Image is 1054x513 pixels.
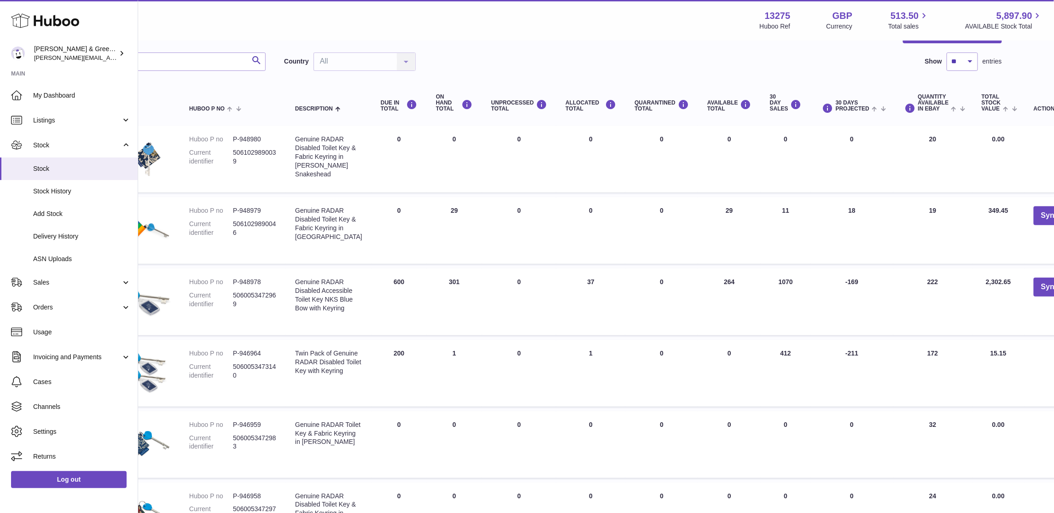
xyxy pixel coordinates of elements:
[33,378,131,386] span: Cases
[33,328,131,337] span: Usage
[770,94,802,112] div: 30 DAY SALES
[996,10,1032,22] span: 5,897.90
[760,22,791,31] div: Huboo Ref
[482,126,557,192] td: 0
[556,268,625,335] td: 37
[556,411,625,478] td: 0
[33,255,131,263] span: ASN Uploads
[233,206,277,215] dd: P-948979
[33,91,131,100] span: My Dashboard
[189,291,233,309] dt: Current identifier
[698,411,761,478] td: 0
[761,268,811,335] td: 1070
[811,197,893,264] td: 18
[707,99,751,112] div: AVAILABLE Total
[660,278,664,286] span: 0
[992,492,1005,500] span: 0.00
[33,427,131,436] span: Settings
[125,278,171,324] img: product image
[233,434,277,451] dd: 5060053472983
[765,10,791,22] strong: 13275
[233,362,277,380] dd: 5060053473140
[233,135,277,144] dd: P-948980
[233,148,277,166] dd: 5061029890039
[372,340,427,407] td: 200
[233,278,277,286] dd: P-948978
[189,420,233,429] dt: Huboo P no
[427,340,482,407] td: 1
[233,220,277,237] dd: 5061029890046
[660,492,664,500] span: 0
[233,349,277,358] dd: P-946964
[992,135,1005,143] span: 0.00
[436,94,473,112] div: ON HAND Total
[827,22,853,31] div: Currency
[33,452,131,461] span: Returns
[33,210,131,218] span: Add Stock
[893,411,972,478] td: 32
[761,126,811,192] td: 0
[982,94,1001,112] span: Total stock value
[660,135,664,143] span: 0
[189,362,233,380] dt: Current identifier
[635,99,689,112] div: QUARANTINED Total
[34,54,185,61] span: [PERSON_NAME][EMAIL_ADDRESS][DOMAIN_NAME]
[482,197,557,264] td: 0
[295,278,362,313] div: Genuine RADAR Disabled Accessible Toilet Key NKS Blue Bow with Keyring
[556,126,625,192] td: 0
[125,349,171,395] img: product image
[888,22,929,31] span: Total sales
[34,45,117,62] div: [PERSON_NAME] & Green Ltd
[33,278,121,287] span: Sales
[989,207,1008,214] span: 349.45
[189,278,233,286] dt: Huboo P no
[427,197,482,264] td: 29
[556,197,625,264] td: 0
[811,340,893,407] td: -211
[381,99,418,112] div: DUE IN TOTAL
[189,349,233,358] dt: Huboo P no
[33,402,131,411] span: Channels
[189,434,233,451] dt: Current identifier
[189,148,233,166] dt: Current identifier
[295,420,362,447] div: Genuine RADAR Toilet Key & Fabric Keyring in [PERSON_NAME]
[891,10,919,22] span: 513.50
[893,340,972,407] td: 172
[811,411,893,478] td: 0
[836,100,869,112] span: 30 DAYS PROJECTED
[482,340,557,407] td: 0
[660,350,664,357] span: 0
[33,141,121,150] span: Stock
[33,187,131,196] span: Stock History
[125,135,171,181] img: product image
[761,411,811,478] td: 0
[125,420,171,466] img: product image
[698,340,761,407] td: 0
[833,10,852,22] strong: GBP
[33,353,121,361] span: Invoicing and Payments
[491,99,547,112] div: UNPROCESSED Total
[761,197,811,264] td: 11
[893,197,972,264] td: 19
[888,10,929,31] a: 513.50 Total sales
[11,471,127,488] a: Log out
[33,116,121,125] span: Listings
[33,232,131,241] span: Delivery History
[125,206,171,252] img: product image
[295,206,362,241] div: Genuine RADAR Disabled Toilet Key & Fabric Keyring in [GEOGRAPHIC_DATA]
[992,421,1005,428] span: 0.00
[698,126,761,192] td: 0
[482,268,557,335] td: 0
[295,135,362,178] div: Genuine RADAR Disabled Toilet Key & Fabric Keyring in [PERSON_NAME] Snakeshead
[372,411,427,478] td: 0
[233,291,277,309] dd: 5060053472969
[965,22,1043,31] span: AVAILABLE Stock Total
[189,106,225,112] span: Huboo P no
[295,106,333,112] span: Description
[986,278,1011,286] span: 2,302.65
[427,268,482,335] td: 301
[918,94,949,112] span: Quantity Available in eBay
[811,126,893,192] td: 0
[698,268,761,335] td: 264
[33,164,131,173] span: Stock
